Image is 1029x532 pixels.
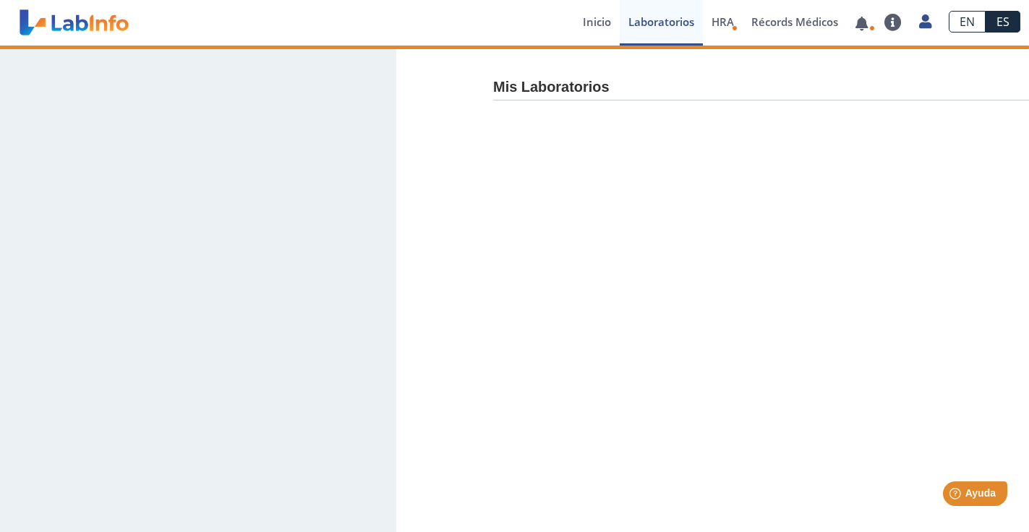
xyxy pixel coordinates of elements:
a: ES [986,11,1020,33]
h4: Mis Laboratorios [493,79,609,96]
span: HRA [712,14,734,29]
a: EN [949,11,986,33]
iframe: Help widget launcher [900,476,1013,516]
